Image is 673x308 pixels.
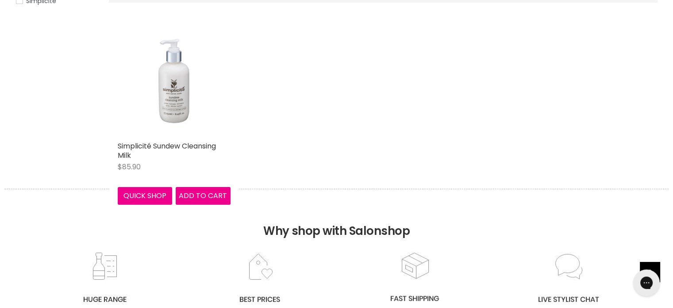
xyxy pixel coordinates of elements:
[4,189,669,251] h2: Why shop with Salonshop
[118,141,216,160] a: Simplicité Sundew Cleansing Milk
[640,262,660,282] a: Back to top
[118,187,173,205] button: Quick shop
[118,24,231,137] img: Simplicité Sundew Cleansing Milk
[118,162,141,172] span: $85.90
[629,266,664,299] iframe: Gorgias live chat messenger
[176,187,231,205] button: Add to cart
[640,262,660,285] span: Back to top
[179,191,227,201] span: Add to cart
